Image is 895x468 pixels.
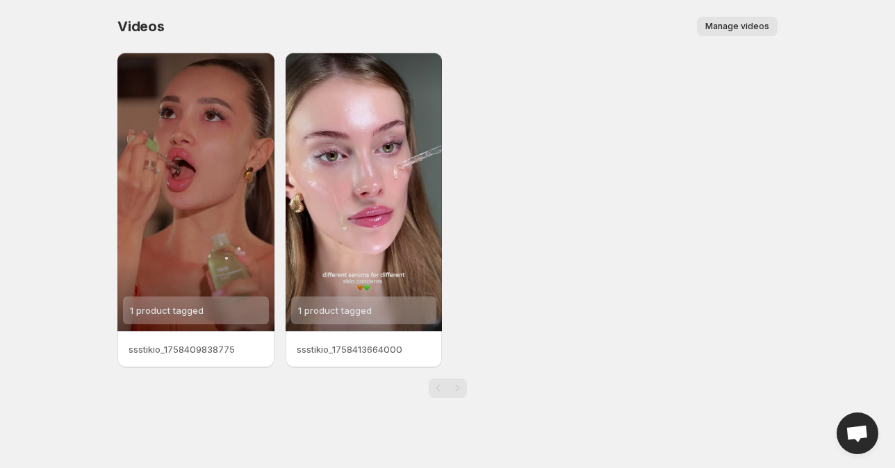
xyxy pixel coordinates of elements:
nav: Pagination [429,378,467,398]
span: Manage videos [705,21,769,32]
div: Open chat [837,412,878,454]
p: ssstikio_1758413664000 [297,342,432,356]
button: Manage videos [697,17,778,36]
p: ssstikio_1758409838775 [129,342,263,356]
span: Videos [117,18,165,35]
span: 1 product tagged [130,305,204,316]
span: 1 product tagged [298,305,372,316]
